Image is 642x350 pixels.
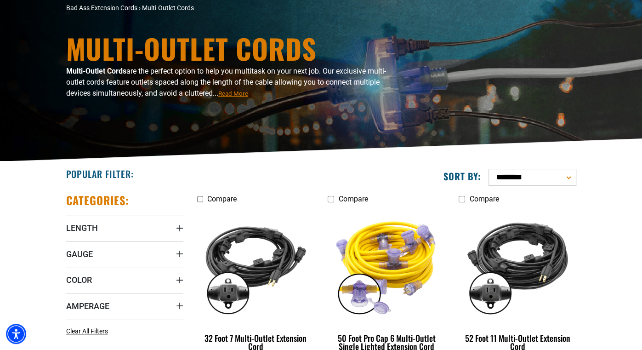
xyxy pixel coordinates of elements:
[66,67,126,75] b: Multi-Outlet Cords
[338,195,368,203] span: Compare
[66,4,137,11] a: Bad Ass Extension Cords
[66,168,134,180] h2: Popular Filter:
[66,249,93,259] span: Gauge
[66,223,98,233] span: Length
[443,170,481,182] label: Sort by:
[66,327,112,336] a: Clear All Filters
[66,267,183,293] summary: Color
[66,241,183,267] summary: Gauge
[329,212,444,318] img: yellow
[66,301,109,311] span: Amperage
[469,195,499,203] span: Compare
[66,193,130,207] h2: Categories:
[6,324,26,344] div: Accessibility Menu
[460,212,575,318] img: black
[66,34,402,62] h1: Multi-Outlet Cords
[66,327,108,335] span: Clear All Filters
[66,3,402,13] nav: breadcrumbs
[66,275,92,285] span: Color
[66,293,183,319] summary: Amperage
[142,4,194,11] span: Multi-Outlet Cords
[66,215,183,241] summary: Length
[139,4,141,11] span: ›
[66,67,386,98] span: are the perfect option to help you multitask on your next job. Our exclusive multi-outlet cords f...
[207,195,237,203] span: Compare
[218,90,248,97] span: Read More
[198,212,313,318] img: black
